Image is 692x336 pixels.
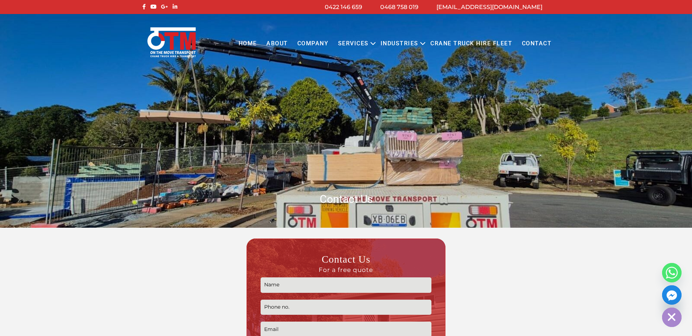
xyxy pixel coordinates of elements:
[376,34,423,54] a: Industries
[333,34,373,54] a: Services
[662,263,682,282] a: Whatsapp
[426,34,517,54] a: Crane Truck Hire Fleet
[146,27,197,58] img: Otmtransport
[261,277,431,293] input: Name
[262,34,293,54] a: About
[662,285,682,305] a: Facebook_Messenger
[261,300,431,315] input: Phone no.
[436,4,542,10] a: [EMAIL_ADDRESS][DOMAIN_NAME]
[293,34,333,54] a: COMPANY
[261,253,431,274] h3: Contact Us
[517,34,556,54] a: Contact
[141,192,551,206] h1: Contact Us
[380,4,418,10] a: 0468 758 019
[325,4,362,10] a: 0422 146 659
[261,266,431,274] span: For a free quote
[234,34,261,54] a: Home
